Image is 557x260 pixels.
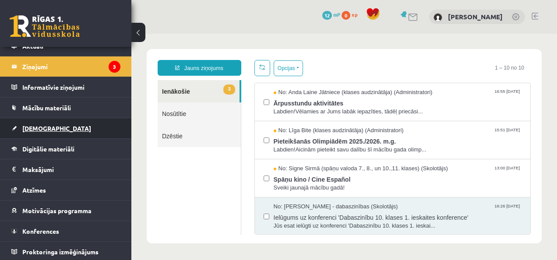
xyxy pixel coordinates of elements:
a: Konferences [11,221,120,241]
a: 0 xp [342,11,362,18]
span: No: Anda Laine Jātniece (klases audzinātāja) (Administratori) [142,55,301,63]
span: No: [PERSON_NAME] - dabaszinības (Skolotājs) [142,169,267,177]
a: Rīgas 1. Tālmācības vidusskola [10,15,80,37]
span: 12 [322,11,332,20]
span: No: Līga Bite (klases audzinātāja) (Administratori) [142,93,272,101]
span: [DEMOGRAPHIC_DATA] [22,124,91,132]
a: Dzēstie [26,91,109,113]
a: 3Ienākošie [26,46,108,69]
legend: Maksājumi [22,159,120,179]
span: 15:51 [DATE] [363,93,390,99]
span: Ārpusstundu aktivitātes [142,63,391,74]
span: Labdien!Vēlamies ar Jums labāk iepazīties, tādēļ priecāsi... [142,74,391,82]
a: Atzīmes [11,180,120,200]
i: 3 [109,61,120,73]
span: Spāņu kino / Cine Español [142,139,391,150]
span: 3 [92,51,103,61]
span: 13:00 [DATE] [363,131,390,137]
a: Motivācijas programma [11,200,120,221]
a: [PERSON_NAME] [448,12,503,21]
span: Konferences [22,227,59,235]
a: 12 mP [322,11,340,18]
span: Proktoringa izmēģinājums [22,248,99,256]
a: Mācību materiāli [11,98,120,118]
a: Digitālie materiāli [11,139,120,159]
a: Maksājumi [11,159,120,179]
span: Digitālie materiāli [22,145,74,153]
a: Nosūtītie [26,69,109,91]
legend: Ziņojumi [22,56,120,77]
legend: Informatīvie ziņojumi [22,77,120,97]
img: Dana Bērziņa [434,13,442,22]
button: Opcijas [142,27,172,42]
span: No: Signe Sirmā (spāņu valoda 7., 8., un 10.,11. klases) (Skolotājs) [142,131,317,139]
span: Sveiki jaunajā mācību gadā! [142,150,391,158]
span: 16:55 [DATE] [363,55,390,61]
span: 0 [342,11,350,20]
a: [DEMOGRAPHIC_DATA] [11,118,120,138]
a: No: Anda Laine Jātniece (klases audzinātāja) (Administratori) 16:55 [DATE] Ārpusstundu aktivitāte... [142,55,391,82]
span: Jūs esat ielūgti uz konferenci 'Dabaszinību 10. klases 1. ieskai... [142,188,391,197]
span: Labdien!Aicinām pieteikt savu dalību šī mācību gada olimp... [142,112,391,120]
span: xp [352,11,357,18]
span: mP [333,11,340,18]
a: No: Signe Sirmā (spāņu valoda 7., 8., un 10.,11. klases) (Skolotājs) 13:00 [DATE] Spāņu kino / Ci... [142,131,391,158]
span: Mācību materiāli [22,104,71,112]
a: No: Līga Bite (klases audzinātāja) (Administratori) 15:51 [DATE] Pieteikšanās Olimpiādēm 2025./20... [142,93,391,120]
span: 16:26 [DATE] [363,169,390,176]
a: No: [PERSON_NAME] - dabaszinības (Skolotājs) 16:26 [DATE] Ielūgums uz konferenci 'Dabaszinību 10.... [142,169,391,196]
span: Atzīmes [22,186,46,194]
span: Ielūgums uz konferenci 'Dabaszinību 10. klases 1. ieskaites konference' [142,177,391,188]
span: Pieteikšanās Olimpiādēm 2025./2026. m.g. [142,101,391,112]
a: Informatīvie ziņojumi [11,77,120,97]
a: Jauns ziņojums [26,26,110,42]
span: 1 – 10 no 10 [357,26,399,42]
a: Ziņojumi3 [11,56,120,77]
span: Motivācijas programma [22,207,92,214]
